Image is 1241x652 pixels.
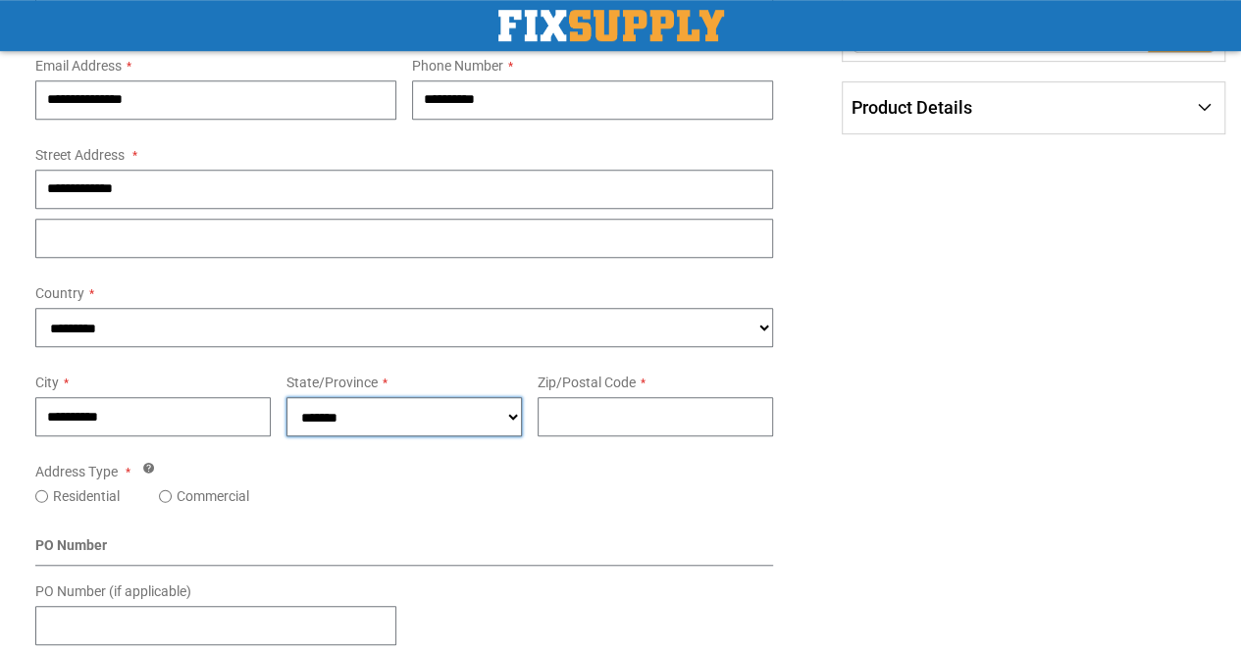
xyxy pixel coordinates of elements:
[35,375,59,390] span: City
[35,147,125,163] span: Street Address
[35,58,122,74] span: Email Address
[35,535,773,566] div: PO Number
[53,486,120,506] label: Residential
[35,285,84,301] span: Country
[35,464,118,479] span: Address Type
[35,583,191,599] span: PO Number (if applicable)
[852,97,972,118] span: Product Details
[538,375,636,390] span: Zip/Postal Code
[286,375,378,390] span: State/Province
[498,10,724,41] a: store logo
[412,58,503,74] span: Phone Number
[498,10,724,41] img: Fix Industrial Supply
[177,486,249,506] label: Commercial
